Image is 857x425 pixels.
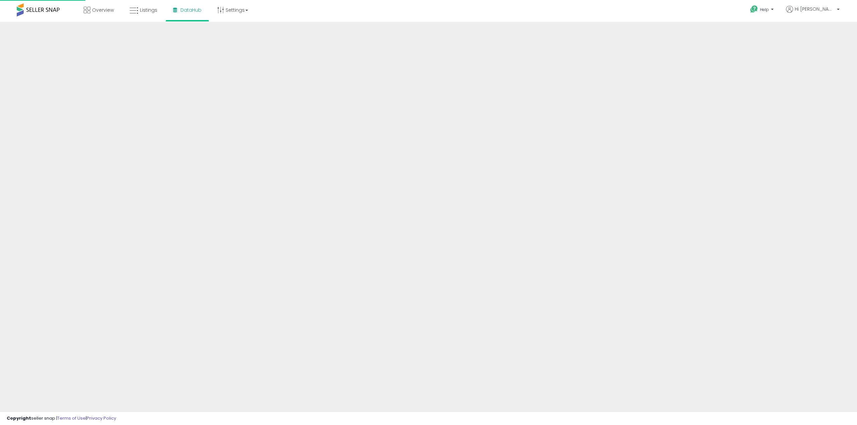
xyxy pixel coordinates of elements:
a: Hi [PERSON_NAME] [786,6,840,21]
span: Hi [PERSON_NAME] [795,6,835,12]
span: Help [760,7,769,12]
span: DataHub [180,7,202,13]
i: Get Help [750,5,758,13]
span: Listings [140,7,157,13]
span: Overview [92,7,114,13]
